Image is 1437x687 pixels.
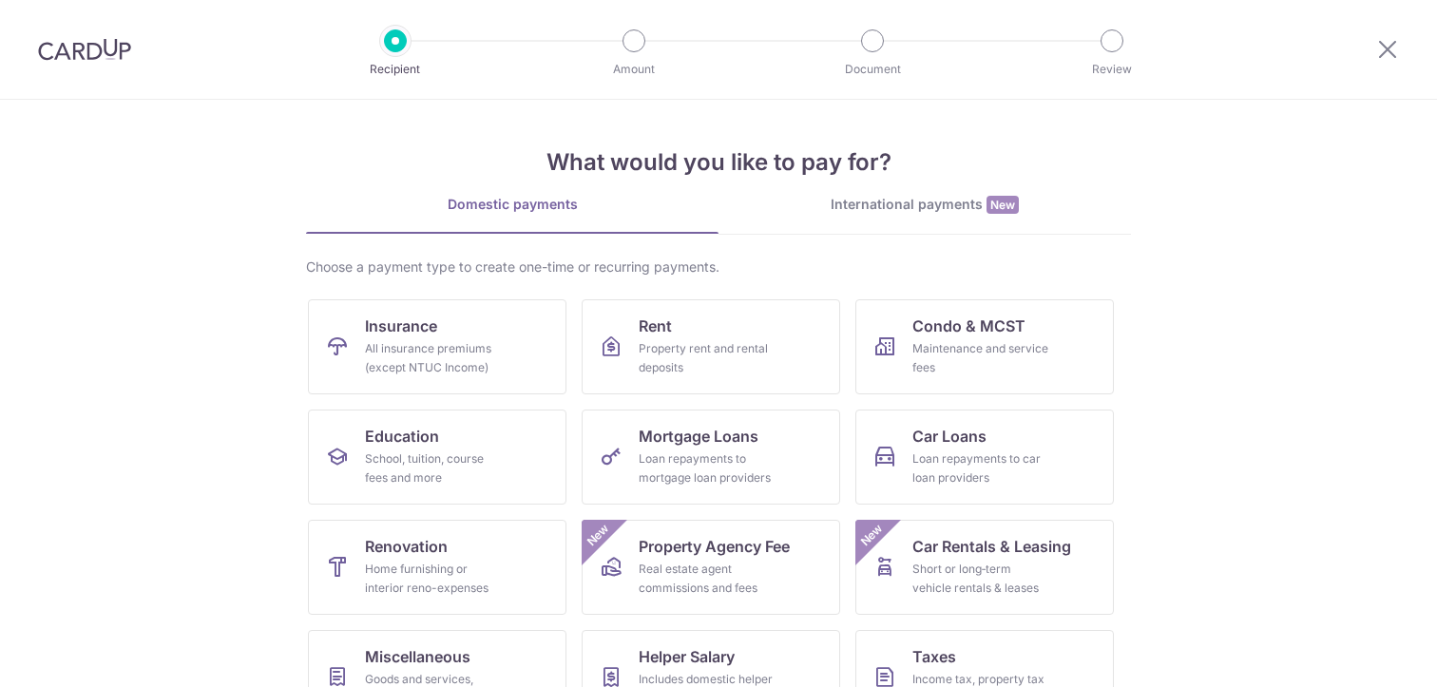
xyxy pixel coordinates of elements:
[912,339,1049,377] div: Maintenance and service fees
[365,425,439,448] span: Education
[38,38,131,61] img: CardUp
[639,315,672,337] span: Rent
[912,315,1025,337] span: Condo & MCST
[365,315,437,337] span: Insurance
[912,645,956,668] span: Taxes
[325,60,466,79] p: Recipient
[855,410,1114,505] a: Car LoansLoan repayments to car loan providers
[365,535,448,558] span: Renovation
[308,520,566,615] a: RenovationHome furnishing or interior reno-expenses
[365,339,502,377] div: All insurance premiums (except NTUC Income)
[583,520,614,551] span: New
[306,195,718,214] div: Domestic payments
[639,535,790,558] span: Property Agency Fee
[912,535,1071,558] span: Car Rentals & Leasing
[912,449,1049,487] div: Loan repayments to car loan providers
[987,196,1019,214] span: New
[639,560,776,598] div: Real estate agent commissions and fees
[855,520,1114,615] a: Car Rentals & LeasingShort or long‑term vehicle rentals & leasesNew
[306,258,1131,277] div: Choose a payment type to create one-time or recurring payments.
[564,60,704,79] p: Amount
[855,299,1114,394] a: Condo & MCSTMaintenance and service fees
[365,560,502,598] div: Home furnishing or interior reno-expenses
[639,645,735,668] span: Helper Salary
[582,410,840,505] a: Mortgage LoansLoan repayments to mortgage loan providers
[1314,630,1418,677] iframe: Opens a widget where you can find more information
[639,449,776,487] div: Loan repayments to mortgage loan providers
[308,410,566,505] a: EducationSchool, tuition, course fees and more
[1042,60,1182,79] p: Review
[582,520,840,615] a: Property Agency FeeReal estate agent commissions and feesNew
[718,195,1131,215] div: International payments
[639,425,758,448] span: Mortgage Loans
[306,145,1131,180] h4: What would you like to pay for?
[308,299,566,394] a: InsuranceAll insurance premiums (except NTUC Income)
[912,560,1049,598] div: Short or long‑term vehicle rentals & leases
[912,425,987,448] span: Car Loans
[365,645,470,668] span: Miscellaneous
[365,449,502,487] div: School, tuition, course fees and more
[856,520,888,551] span: New
[582,299,840,394] a: RentProperty rent and rental deposits
[802,60,943,79] p: Document
[639,339,776,377] div: Property rent and rental deposits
